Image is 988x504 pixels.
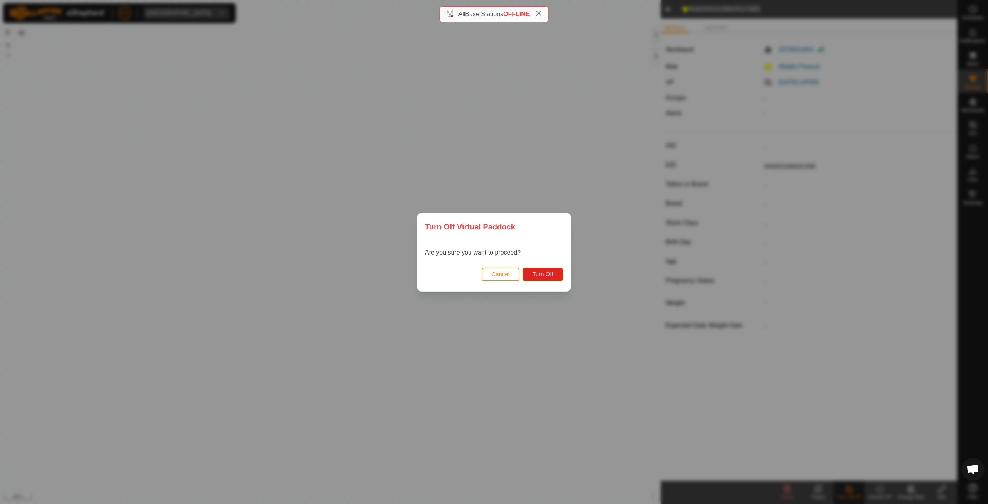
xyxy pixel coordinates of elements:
button: Cancel [482,267,520,281]
span: OFFLINE [503,11,530,17]
div: Open chat [961,458,985,481]
span: All [458,11,465,17]
button: Turn Off [523,267,563,281]
p: Are you sure you want to proceed? [425,248,521,257]
span: Base Stations [465,11,503,17]
span: Cancel [492,271,510,277]
span: Turn Off Virtual Paddock [425,221,515,233]
span: Turn Off [532,271,553,277]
